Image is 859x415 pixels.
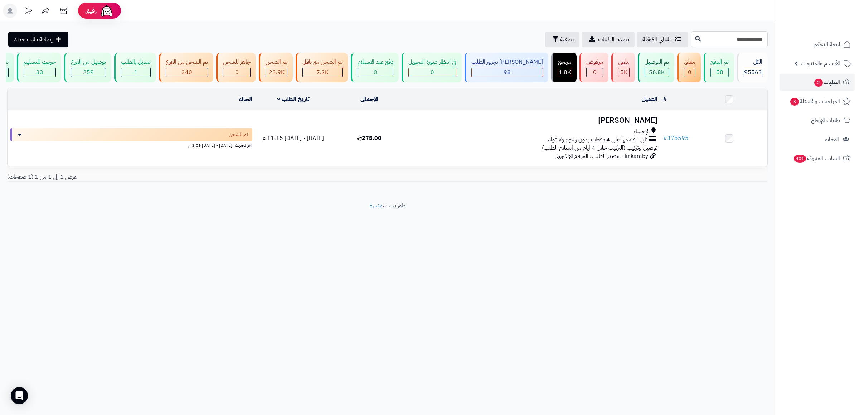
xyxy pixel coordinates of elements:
[410,116,657,125] h3: [PERSON_NAME]
[793,153,840,163] span: السلات المتروكة
[36,68,43,77] span: 33
[223,68,250,77] div: 0
[257,53,294,82] a: تم الشحن 23.9K
[358,58,393,66] div: دفع عند الاستلام
[360,95,378,103] a: الإجمالي
[266,68,287,77] div: 23866
[266,58,287,66] div: تم الشحن
[587,68,603,77] div: 0
[19,4,37,20] a: تحديثات المنصة
[578,53,610,82] a: مرفوض 0
[558,58,571,66] div: مرتجع
[637,32,688,47] a: طلباتي المُوكلة
[374,68,377,77] span: 0
[400,53,463,82] a: في انتظار صورة التحويل 0
[472,68,543,77] div: 98
[166,68,208,77] div: 340
[546,136,647,144] span: تابي - قسّمها على 4 دفعات بدون رسوم ولا فوائد
[550,53,578,82] a: مرتجع 1.8K
[794,155,806,163] span: 401
[645,58,669,66] div: تم التوصيل
[780,93,855,110] a: المراجعات والأسئلة8
[223,58,251,66] div: جاهز للشحن
[8,32,68,47] a: إضافة طلب جديد
[121,68,150,77] div: 1
[586,58,603,66] div: مرفوض
[642,95,657,103] a: العميل
[294,53,349,82] a: تم الشحن مع ناقل 7.2K
[24,58,56,66] div: خرجت للتسليم
[277,95,310,103] a: تاريخ الطلب
[780,150,855,167] a: السلات المتروكة401
[409,68,456,77] div: 0
[229,131,248,138] span: تم الشحن
[408,58,456,66] div: في انتظار صورة التحويل
[63,53,113,82] a: توصيل من الفرع 259
[471,58,543,66] div: [PERSON_NAME] تجهيز الطلب
[780,36,855,53] a: لوحة التحكم
[780,131,855,148] a: العملاء
[14,35,53,44] span: إضافة طلب جديد
[598,35,629,44] span: تصدير الطلبات
[716,68,723,77] span: 58
[618,58,630,66] div: ملغي
[582,32,635,47] a: تصدير الطلبات
[814,77,840,87] span: الطلبات
[316,68,329,77] span: 7.2K
[11,387,28,404] div: Open Intercom Messenger
[215,53,257,82] a: جاهز للشحن 0
[542,144,657,152] span: توصيل وتركيب (التركيب خلال 4 ايام من استلام الطلب)
[181,68,192,77] span: 340
[814,39,840,49] span: لوحة التحكم
[744,58,762,66] div: الكل
[558,68,571,77] div: 1816
[663,134,667,143] span: #
[166,58,208,66] div: تم الشحن من الفرع
[134,68,138,77] span: 1
[303,68,342,77] div: 7223
[24,68,55,77] div: 33
[302,58,343,66] div: تم الشحن مع ناقل
[121,58,151,66] div: تعديل بالطلب
[357,134,382,143] span: 275.00
[555,152,648,160] span: linkaraby - مصدر الطلب: الموقع الإلكتروني
[676,53,702,82] a: معلق 0
[642,35,672,44] span: طلباتي المُوكلة
[744,68,762,77] span: 95563
[780,112,855,129] a: طلبات الإرجاع
[349,53,400,82] a: دفع عند الاستلام 0
[2,173,388,181] div: عرض 1 إلى 1 من 1 (1 صفحات)
[663,95,667,103] a: #
[593,68,597,77] span: 0
[113,53,157,82] a: تعديل بالطلب 1
[684,68,695,77] div: 0
[157,53,215,82] a: تم الشحن من الفرع 340
[262,134,324,143] span: [DATE] - [DATE] 11:15 م
[71,68,106,77] div: 259
[463,53,550,82] a: [PERSON_NAME] تجهيز الطلب 98
[15,53,63,82] a: خرجت للتسليم 33
[736,53,769,82] a: الكل95563
[688,68,691,77] span: 0
[702,53,736,82] a: تم الدفع 58
[71,58,106,66] div: توصيل من الفرع
[814,79,823,87] span: 2
[711,68,728,77] div: 58
[545,32,579,47] button: تصفية
[269,68,285,77] span: 23.9K
[610,53,636,82] a: ملغي 5K
[431,68,434,77] span: 0
[825,134,839,144] span: العملاء
[649,68,665,77] span: 56.8K
[559,68,571,77] span: 1.8K
[235,68,239,77] span: 0
[239,95,252,103] a: الحالة
[645,68,669,77] div: 56759
[663,134,689,143] a: #375595
[780,74,855,91] a: الطلبات2
[620,68,627,77] span: 5K
[100,4,114,18] img: ai-face.png
[811,115,840,125] span: طلبات الإرجاع
[560,35,574,44] span: تصفية
[801,58,840,68] span: الأقسام والمنتجات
